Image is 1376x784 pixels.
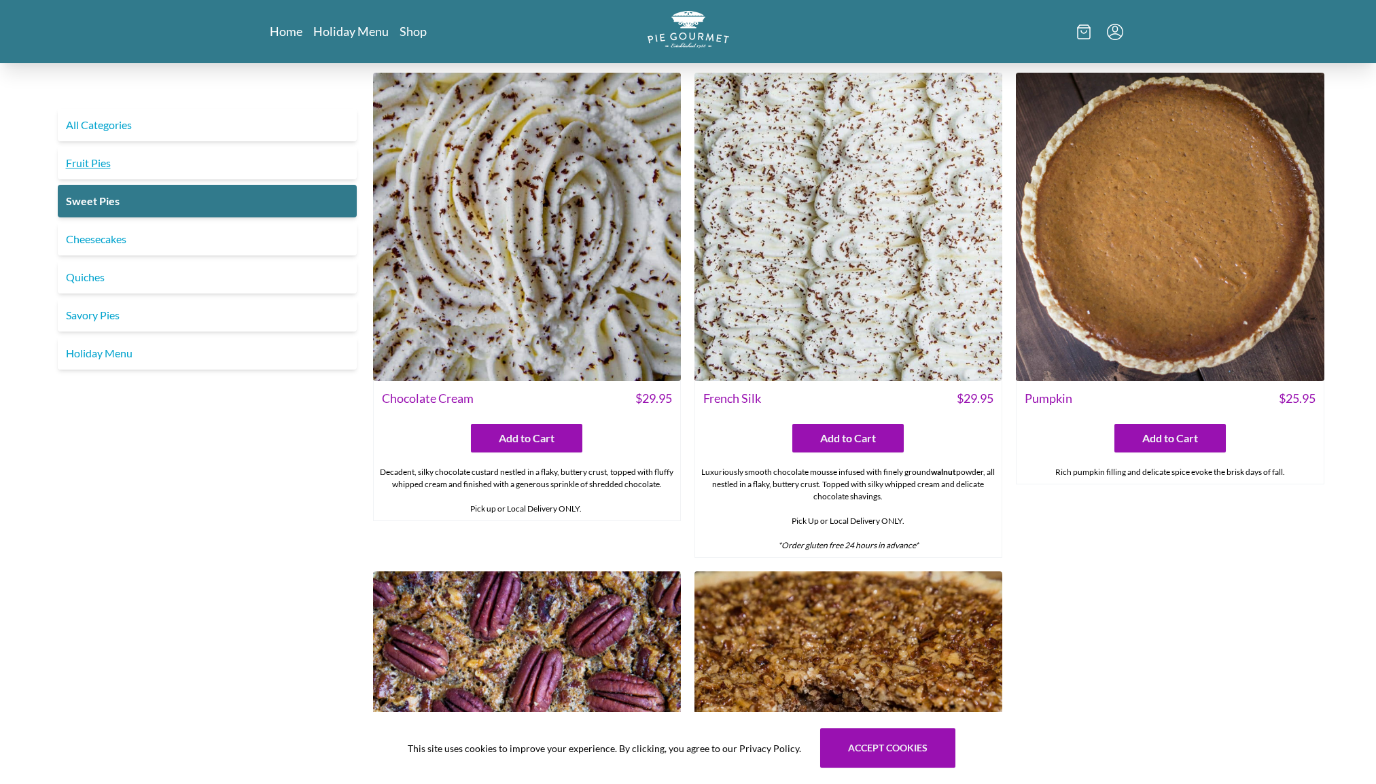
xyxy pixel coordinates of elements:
span: This site uses cookies to improve your experience. By clicking, you agree to our Privacy Policy. [408,741,801,755]
div: Rich pumpkin filling and delicate spice evoke the brisk days of fall. [1017,461,1323,484]
a: Holiday Menu [313,23,389,39]
span: $ 29.95 [635,389,672,408]
span: Add to Cart [1142,430,1198,446]
a: Shop [400,23,427,39]
span: $ 25.95 [1279,389,1316,408]
a: All Categories [58,109,357,141]
img: logo [648,11,729,48]
span: Chocolate Cream [382,389,474,408]
span: Add to Cart [820,430,876,446]
a: Sweet Pies [58,185,357,217]
a: Holiday Menu [58,337,357,370]
span: Add to Cart [499,430,554,446]
button: Add to Cart [471,424,582,452]
div: Luxuriously smooth chocolate mousse infused with finely ground powder, all nestled in a flaky, bu... [695,461,1002,557]
a: Logo [648,11,729,52]
div: Decadent, silky chocolate custard nestled in a flaky, buttery crust, topped with fluffy whipped c... [374,461,680,520]
button: Add to Cart [792,424,904,452]
button: Menu [1107,24,1123,40]
button: Accept cookies [820,728,955,768]
a: Fruit Pies [58,147,357,179]
a: Home [270,23,302,39]
a: Cheesecakes [58,223,357,255]
img: Pumpkin [1016,73,1324,380]
button: Add to Cart [1114,424,1226,452]
em: *Order gluten free 24 hours in advance* [778,540,919,550]
span: Pumpkin [1025,389,1072,408]
img: French Silk [694,73,1002,380]
strong: walnut [931,467,956,477]
img: Chocolate Cream [373,73,681,380]
a: Quiches [58,261,357,293]
span: French Silk [703,389,761,408]
span: $ 29.95 [957,389,993,408]
a: Savory Pies [58,299,357,332]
